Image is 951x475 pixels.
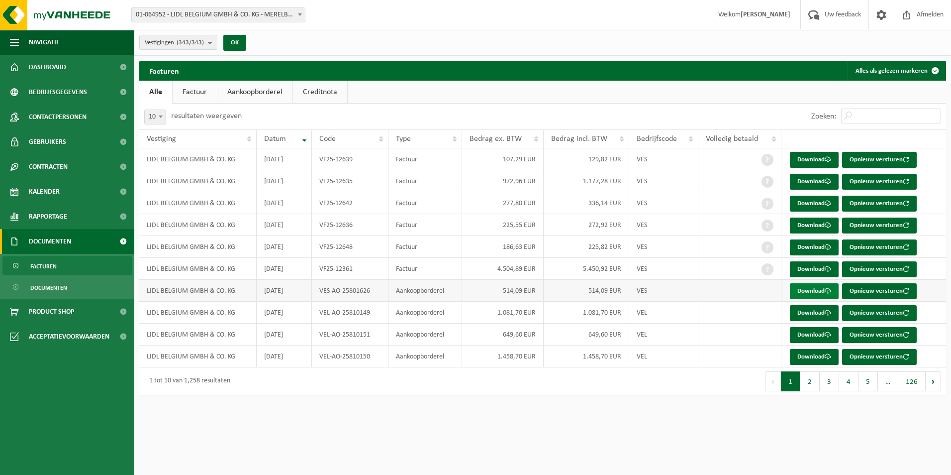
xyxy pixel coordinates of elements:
span: Contracten [29,154,68,179]
td: 514,09 EUR [462,280,544,302]
td: 1.458,70 EUR [544,346,630,367]
td: LIDL BELGIUM GMBH & CO. KG [139,148,257,170]
button: Opnieuw versturen [842,218,917,234]
span: 01-064952 - LIDL BELGIUM GMBH & CO. KG - MERELBEKE [131,7,305,22]
span: Vestiging [147,135,176,143]
td: VES [629,214,698,236]
span: Facturen [30,257,57,276]
td: [DATE] [257,170,311,192]
td: LIDL BELGIUM GMBH & CO. KG [139,258,257,280]
a: Download [790,218,839,234]
td: 1.081,70 EUR [462,302,544,324]
span: 10 [144,110,166,124]
button: OK [223,35,246,51]
span: … [878,371,898,391]
td: 225,82 EUR [544,236,630,258]
button: Opnieuw versturen [842,261,917,277]
button: Opnieuw versturen [842,152,917,168]
td: 649,60 EUR [544,324,630,346]
a: Download [790,327,839,343]
a: Factuur [173,81,217,104]
td: Aankoopborderel [388,302,463,324]
td: 225,55 EUR [462,214,544,236]
button: Opnieuw versturen [842,305,917,321]
a: Download [790,261,839,277]
span: Dashboard [29,55,66,80]
a: Download [790,283,839,299]
span: Contactpersonen [29,105,87,129]
span: Rapportage [29,204,67,229]
a: Download [790,305,839,321]
button: Opnieuw versturen [842,174,917,190]
span: Type [396,135,411,143]
td: VEL [629,302,698,324]
td: 1.177,28 EUR [544,170,630,192]
td: [DATE] [257,192,311,214]
label: resultaten weergeven [171,112,242,120]
strong: [PERSON_NAME] [741,11,790,18]
button: Opnieuw versturen [842,196,917,212]
a: Download [790,349,839,365]
td: VF25-12648 [312,236,388,258]
a: Download [790,174,839,190]
button: 126 [898,371,926,391]
button: 4 [839,371,858,391]
td: VES [629,258,698,280]
td: [DATE] [257,148,311,170]
a: Creditnota [293,81,347,104]
td: 972,96 EUR [462,170,544,192]
button: Opnieuw versturen [842,327,917,343]
td: 129,82 EUR [544,148,630,170]
td: 514,09 EUR [544,280,630,302]
td: 107,29 EUR [462,148,544,170]
span: Bedrijfscode [637,135,677,143]
td: VF25-12636 [312,214,388,236]
td: LIDL BELGIUM GMBH & CO. KG [139,302,257,324]
td: Factuur [388,192,463,214]
td: 1.081,70 EUR [544,302,630,324]
a: Download [790,196,839,212]
td: Factuur [388,214,463,236]
button: Opnieuw versturen [842,283,917,299]
button: Opnieuw versturen [842,239,917,255]
td: 336,14 EUR [544,192,630,214]
button: Previous [765,371,781,391]
div: 1 tot 10 van 1,258 resultaten [144,372,230,390]
td: LIDL BELGIUM GMBH & CO. KG [139,214,257,236]
td: VES [629,170,698,192]
td: Factuur [388,148,463,170]
count: (343/343) [177,39,204,46]
td: VEL-AO-25810150 [312,346,388,367]
button: Next [926,371,941,391]
button: Alles als gelezen markeren [848,61,945,81]
td: 186,63 EUR [462,236,544,258]
td: VF25-12361 [312,258,388,280]
a: Download [790,239,839,255]
td: LIDL BELGIUM GMBH & CO. KG [139,170,257,192]
td: Factuur [388,236,463,258]
td: VES [629,280,698,302]
td: VES [629,236,698,258]
span: Kalender [29,179,60,204]
td: VEL [629,324,698,346]
td: LIDL BELGIUM GMBH & CO. KG [139,280,257,302]
td: VF25-12642 [312,192,388,214]
span: Bedrijfsgegevens [29,80,87,105]
td: 4.504,89 EUR [462,258,544,280]
span: Documenten [30,278,67,297]
td: [DATE] [257,324,311,346]
td: VEL-AO-25810149 [312,302,388,324]
button: Vestigingen(343/343) [139,35,217,50]
span: Product Shop [29,299,74,324]
a: Alle [139,81,172,104]
td: VES [629,192,698,214]
span: Bedrag ex. BTW [470,135,522,143]
span: Navigatie [29,30,60,55]
td: VF25-12635 [312,170,388,192]
span: 01-064952 - LIDL BELGIUM GMBH & CO. KG - MERELBEKE [132,8,305,22]
button: 5 [858,371,878,391]
a: Download [790,152,839,168]
button: 1 [781,371,800,391]
h2: Facturen [139,61,189,80]
td: Aankoopborderel [388,346,463,367]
